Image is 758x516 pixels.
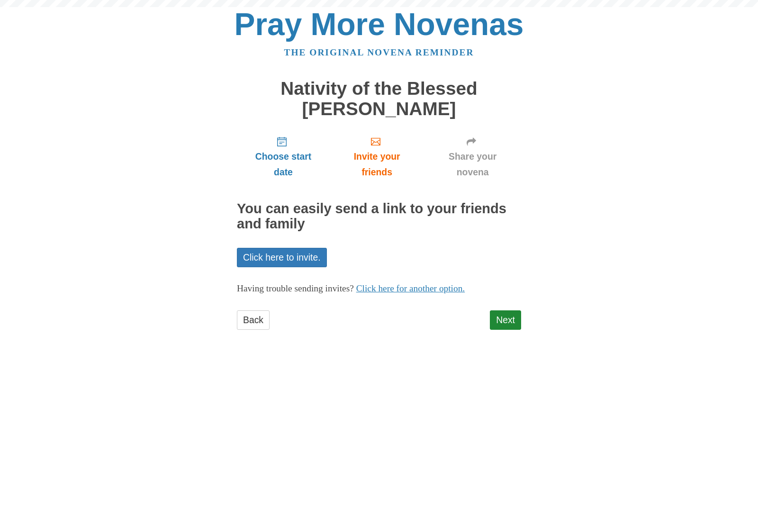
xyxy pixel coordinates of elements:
[339,149,415,180] span: Invite your friends
[237,128,330,185] a: Choose start date
[237,79,521,119] h1: Nativity of the Blessed [PERSON_NAME]
[235,7,524,42] a: Pray More Novenas
[237,248,327,267] a: Click here to invite.
[237,201,521,232] h2: You can easily send a link to your friends and family
[424,128,521,185] a: Share your novena
[330,128,424,185] a: Invite your friends
[237,310,270,330] a: Back
[246,149,320,180] span: Choose start date
[356,283,465,293] a: Click here for another option.
[433,149,512,180] span: Share your novena
[490,310,521,330] a: Next
[237,283,354,293] span: Having trouble sending invites?
[284,47,474,57] a: The original novena reminder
